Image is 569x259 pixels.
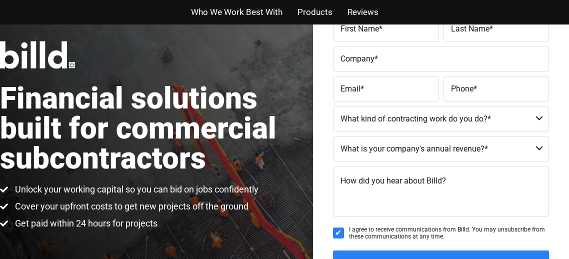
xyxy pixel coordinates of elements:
[340,53,374,63] span: Company
[340,23,379,33] span: First Name
[12,183,258,195] span: Unlock your working capital so you can bid on jobs confidently
[451,23,489,33] span: Last Name
[12,200,248,212] span: Cover your upfront costs to get new projects off the ground
[191,5,282,19] a: Who We Work Best With
[451,83,473,93] span: Phone
[333,227,344,238] input: I agree to receive communications from Billd. You may unsubscribe from these communications at an...
[340,176,446,185] span: How did you hear about Billd?
[340,83,360,93] span: Email
[347,5,378,19] a: Reviews
[12,217,157,229] span: Get paid within 24 hours for projects
[349,226,549,240] span: I agree to receive communications from Billd. You may unsubscribe from these communications at an...
[297,5,332,19] a: Products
